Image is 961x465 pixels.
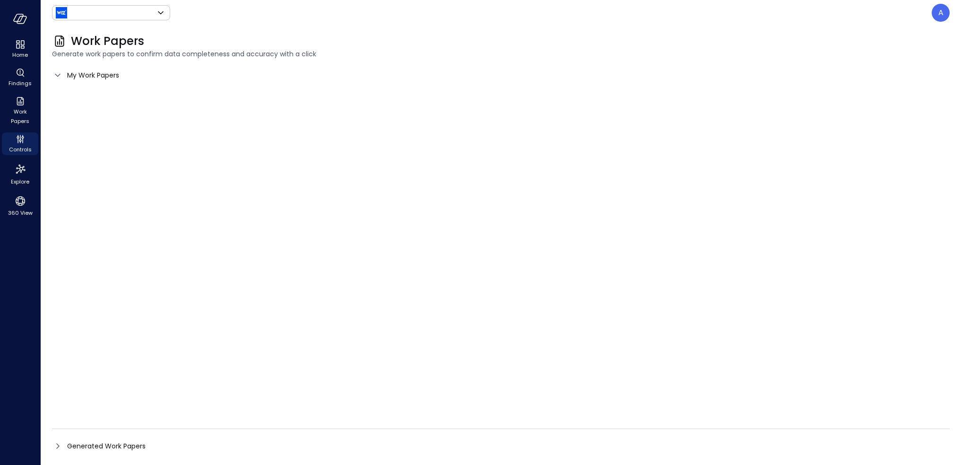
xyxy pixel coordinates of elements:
[71,34,144,49] span: Work Papers
[67,441,146,451] span: Generated Work Papers
[938,7,944,18] p: A
[9,145,32,154] span: Controls
[932,4,950,22] div: Abel Zhao
[9,79,32,88] span: Findings
[2,161,38,187] div: Explore
[2,38,38,61] div: Home
[56,7,67,18] img: Icon
[2,132,38,155] div: Controls
[67,70,119,80] span: My Work Papers
[12,50,28,60] span: Home
[2,66,38,89] div: Findings
[8,208,33,218] span: 360 View
[2,95,38,127] div: Work Papers
[52,49,950,59] span: Generate work papers to confirm data completeness and accuracy with a click
[11,177,29,186] span: Explore
[2,193,38,219] div: 360 View
[6,107,35,126] span: Work Papers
